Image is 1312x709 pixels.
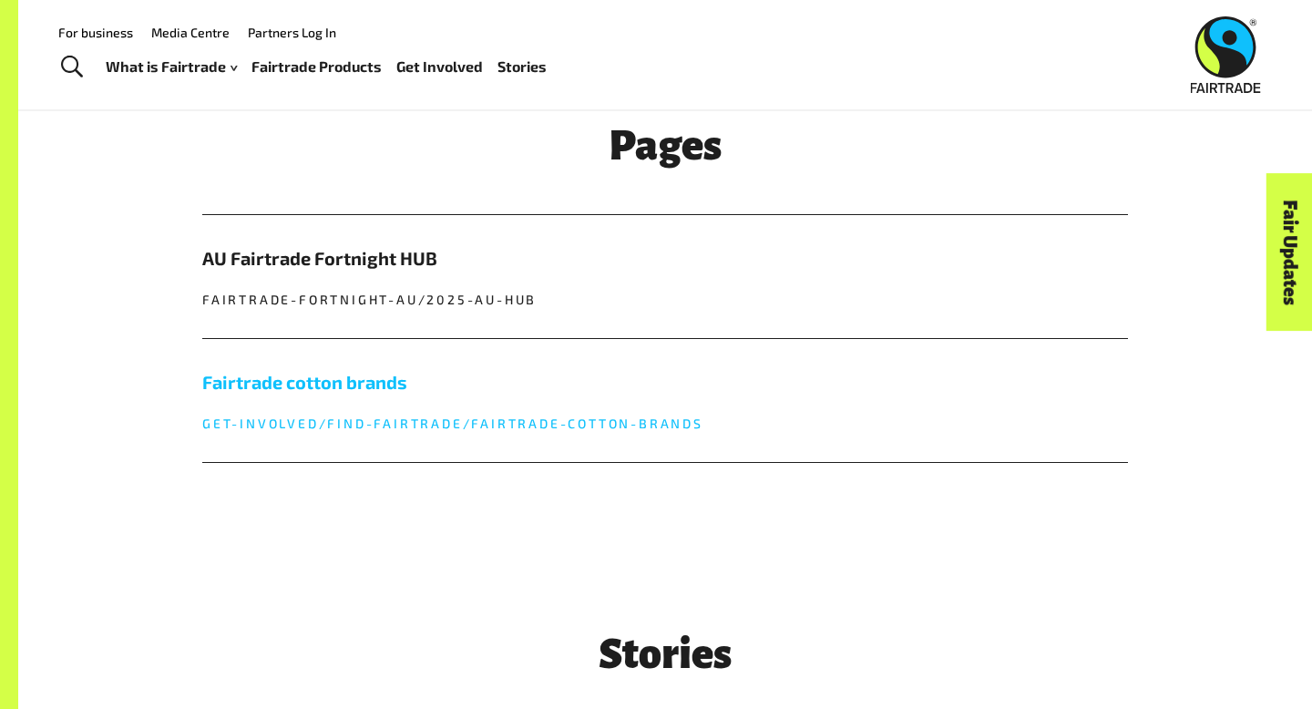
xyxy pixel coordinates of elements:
[396,54,483,80] a: Get Involved
[202,244,1128,272] h5: AU Fairtrade Fortnight HUB
[151,25,230,40] a: Media Centre
[202,368,1128,396] h5: Fairtrade cotton brands
[49,45,94,90] a: Toggle Search
[106,54,237,80] a: What is Fairtrade
[248,25,336,40] a: Partners Log In
[202,123,1128,169] h3: Pages
[58,25,133,40] a: For business
[202,339,1128,462] a: Fairtrade cotton brands get-involved/find-fairtrade/fairtrade-cotton-brands
[202,414,1128,433] p: get-involved/find-fairtrade/fairtrade-cotton-brands
[202,632,1128,677] h3: Stories
[1191,16,1261,93] img: Fairtrade Australia New Zealand logo
[251,54,382,80] a: Fairtrade Products
[202,215,1128,338] a: AU Fairtrade Fortnight HUB fairtrade-fortnight-au/2025-au-hub
[497,54,547,80] a: Stories
[202,290,1128,309] p: fairtrade-fortnight-au/2025-au-hub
